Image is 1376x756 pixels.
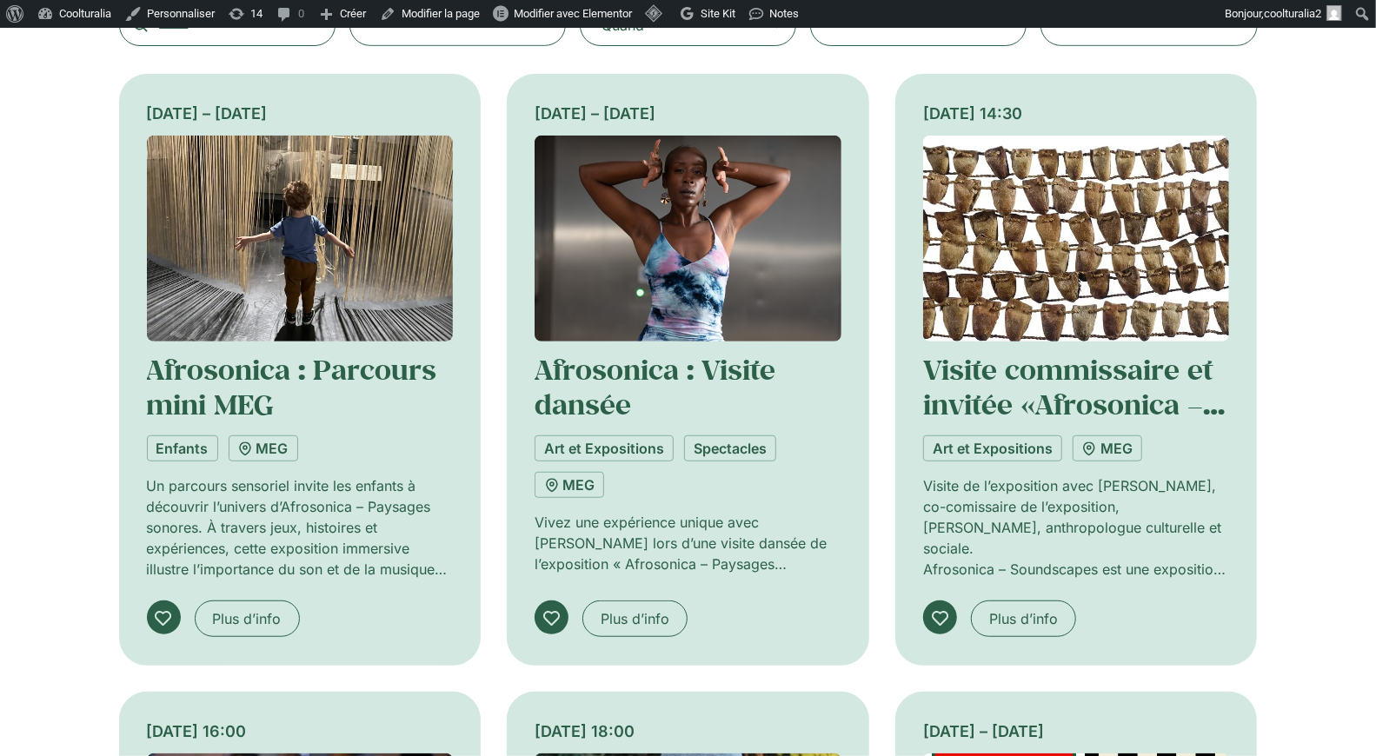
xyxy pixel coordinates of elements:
[1264,7,1321,20] span: coolturalia2
[213,608,282,629] span: Plus d’info
[147,136,454,342] img: Coolturalia - Afrosonica - Paysages Sonores. Parcours mini MEG
[147,102,454,125] div: [DATE] – [DATE]
[195,600,300,637] a: Plus d’info
[582,600,688,637] a: Plus d’info
[923,102,1230,125] div: [DATE] 14:30
[147,475,454,580] p: Un parcours sensoriel invite les enfants à découvrir l’univers d’Afrosonica – Paysages sonores. À...
[971,600,1076,637] a: Plus d’info
[701,7,735,20] span: Site Kit
[601,608,669,629] span: Plus d’info
[229,435,298,461] a: MEG
[923,435,1062,461] a: Art et Expositions
[147,720,454,743] div: [DATE] 16:00
[923,559,1230,580] p: Afrosonica – Soundscapes est une exposition immersive qui explore l’importance culturelle du son ...
[923,720,1230,743] div: [DATE] – [DATE]
[535,102,841,125] div: [DATE] – [DATE]
[989,608,1058,629] span: Plus d’info
[535,136,841,342] img: Coolturalia - Visite dansée «Afrosonica - Paysages sonores»
[535,351,775,422] a: Afrosonica : Visite dansée
[147,351,437,422] a: Afrosonica : Parcours mini MEG
[535,435,674,461] a: Art et Expositions
[147,435,218,461] a: Enfants
[514,7,632,20] span: Modifier avec Elementor
[684,435,776,461] a: Spectacles
[923,475,1230,559] p: Visite de l’exposition avec [PERSON_NAME], co-comissaire de l’exposition, [PERSON_NAME], anthropo...
[535,720,841,743] div: [DATE] 18:00
[535,472,604,498] a: MEG
[535,512,841,574] p: Vivez une expérience unique avec [PERSON_NAME] lors d’une visite dansée de l’exposition « Afroson...
[923,351,1225,458] a: Visite commissaire et invitée «Afrosonica – Paysages sonores»
[1073,435,1142,461] a: MEG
